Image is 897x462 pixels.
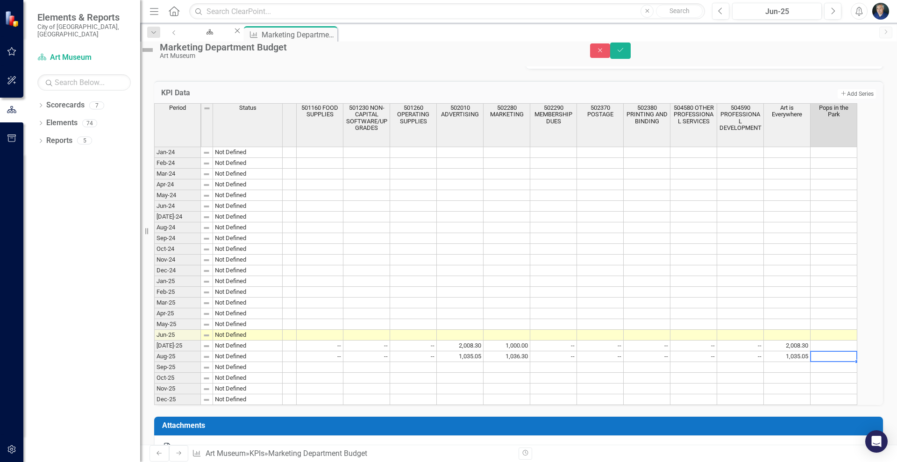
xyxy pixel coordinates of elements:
[154,255,201,265] td: Nov-24
[160,52,571,59] div: Art Museum
[184,26,233,38] a: Art Museum
[5,11,21,27] img: ClearPoint Strategy
[154,384,201,394] td: Nov-25
[213,255,283,265] td: Not Defined
[203,160,210,167] img: 8DAGhfEEPCf229AAAAAElFTkSuQmCC
[203,396,210,404] img: 8DAGhfEEPCf229AAAAAElFTkSuQmCC
[154,362,201,373] td: Sep-25
[345,105,388,131] span: 501230 NON-CAPITAL SOFTWARE/UPGRADES
[484,341,530,351] td: 1,000.00
[203,105,211,112] img: 8DAGhfEEPCf229AAAAAElFTkSuQmCC
[162,421,878,430] h3: Attachments
[154,179,201,190] td: Apr-24
[766,105,808,118] span: Art is Everywhere
[203,171,210,178] img: 8DAGhfEEPCf229AAAAAElFTkSuQmCC
[484,351,530,362] td: 1,036.30
[530,351,577,362] td: --
[865,430,888,453] div: Open Intercom Messenger
[203,332,210,339] img: 8DAGhfEEPCf229AAAAAElFTkSuQmCC
[213,319,283,330] td: Not Defined
[213,394,283,405] td: Not Defined
[77,137,92,145] div: 5
[203,353,210,361] img: 8DAGhfEEPCf229AAAAAElFTkSuQmCC
[213,222,283,233] td: Not Defined
[203,267,210,275] img: 8DAGhfEEPCf229AAAAAElFTkSuQmCC
[203,299,210,307] img: 8DAGhfEEPCf229AAAAAElFTkSuQmCC
[439,105,481,118] span: 502010 ADVERTISING
[249,449,264,458] a: KPIs
[46,118,78,128] a: Elements
[390,351,437,362] td: --
[812,105,855,118] span: Pops in the Park
[717,341,764,351] td: --
[213,169,283,179] td: Not Defined
[203,181,210,189] img: 8DAGhfEEPCf229AAAAAElFTkSuQmCC
[46,100,85,111] a: Scorecards
[268,449,367,458] div: Marketing Department Budget
[203,375,210,382] img: 8DAGhfEEPCf229AAAAAElFTkSuQmCC
[719,105,762,131] span: 504590 PROFESSIONAL DEVELOPMENT
[239,105,256,111] span: Status
[160,42,571,52] div: Marketing Department Budget
[203,213,210,221] img: 8DAGhfEEPCf229AAAAAElFTkSuQmCC
[37,12,131,23] span: Elements & Reports
[154,212,201,222] td: [DATE]-24
[154,394,201,405] td: Dec-25
[154,169,201,179] td: Mar-24
[203,203,210,210] img: 8DAGhfEEPCf229AAAAAElFTkSuQmCC
[437,351,484,362] td: 1,035.05
[672,105,715,125] span: 504580 OTHER PROFESSIONAL SERVICES
[154,330,201,341] td: Jun-25
[154,201,201,212] td: Jun-24
[213,351,283,362] td: Not Defined
[262,29,335,41] div: Marketing Department Budget
[189,3,705,20] input: Search ClearPoint...
[297,341,343,351] td: --
[154,351,201,362] td: Aug-25
[213,341,283,351] td: Not Defined
[154,244,201,255] td: Oct-24
[154,308,201,319] td: Apr-25
[203,149,210,156] img: 8DAGhfEEPCf229AAAAAElFTkSuQmCC
[213,362,283,373] td: Not Defined
[37,52,131,63] a: Art Museum
[82,119,97,127] div: 74
[203,235,210,242] img: 8DAGhfEEPCf229AAAAAElFTkSuQmCC
[154,222,201,233] td: Aug-24
[203,256,210,264] img: 8DAGhfEEPCf229AAAAAElFTkSuQmCC
[154,233,201,244] td: Sep-24
[161,89,468,97] h3: KPI Data
[37,23,131,38] small: City of [GEOGRAPHIC_DATA], [GEOGRAPHIC_DATA]
[154,298,201,308] td: Mar-25
[626,105,668,125] span: 502380 PRINTING AND BINDING
[213,373,283,384] td: Not Defined
[735,6,819,17] div: Jun-25
[154,319,201,330] td: May-25
[838,89,876,99] button: Add Series
[37,74,131,91] input: Search Below...
[392,105,434,125] span: 501260 OPERATING SUPPLIES
[732,3,822,20] button: Jun-25
[203,289,210,296] img: 8DAGhfEEPCf229AAAAAElFTkSuQmCC
[213,190,283,201] td: Not Defined
[192,35,224,47] div: Art Museum
[577,351,624,362] td: --
[154,147,201,158] td: Jan-24
[577,341,624,351] td: --
[343,351,390,362] td: --
[213,201,283,212] td: Not Defined
[624,351,670,362] td: --
[213,287,283,298] td: Not Defined
[485,105,528,118] span: 502280 MARKETING
[872,3,889,20] img: Nick Nelson
[343,341,390,351] td: --
[213,212,283,222] td: Not Defined
[203,310,210,318] img: 8DAGhfEEPCf229AAAAAElFTkSuQmCC
[764,351,811,362] td: 1,035.05
[390,341,437,351] td: --
[437,341,484,351] td: 2,008.30
[203,224,210,232] img: 8DAGhfEEPCf229AAAAAElFTkSuQmCC
[213,179,283,190] td: Not Defined
[717,351,764,362] td: --
[89,101,104,109] div: 7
